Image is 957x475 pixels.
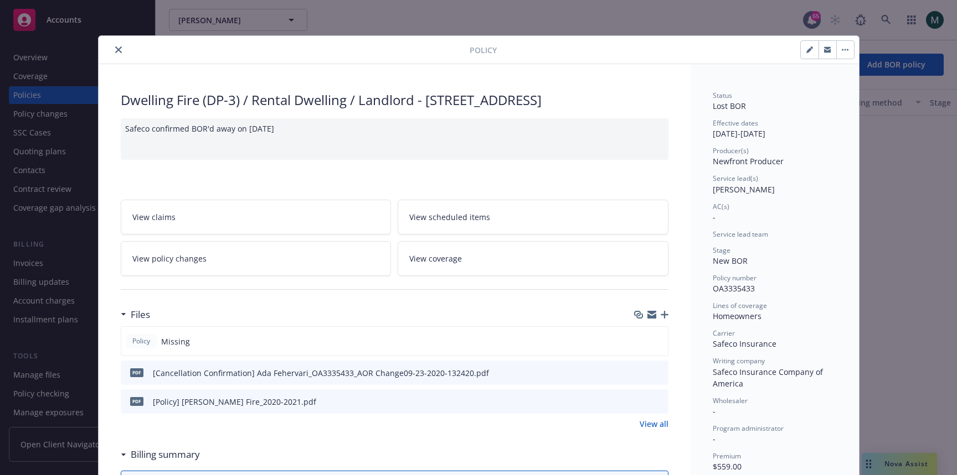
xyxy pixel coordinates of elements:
[713,356,765,366] span: Writing company
[132,211,176,223] span: View claims
[161,336,190,347] span: Missing
[713,212,716,222] span: -
[409,211,490,223] span: View scheduled items
[130,368,143,377] span: pdf
[713,255,748,266] span: New BOR
[713,246,730,255] span: Stage
[713,406,716,416] span: -
[713,310,837,322] div: Homeowners
[713,434,716,444] span: -
[713,424,784,433] span: Program administrator
[713,273,757,283] span: Policy number
[713,146,749,155] span: Producer(s)
[398,241,668,276] a: View coverage
[713,396,748,405] span: Wholesaler
[713,118,837,139] div: [DATE] - [DATE]
[713,101,746,111] span: Lost BOR
[130,336,152,346] span: Policy
[713,461,742,472] span: $559.00
[636,367,645,379] button: download file
[132,253,207,264] span: View policy changes
[713,283,755,294] span: OA3335433
[409,253,462,264] span: View coverage
[153,396,316,408] div: [Policy] [PERSON_NAME] Fire_2020-2021.pdf
[654,367,664,379] button: preview file
[713,91,732,100] span: Status
[121,447,200,462] div: Billing summary
[713,202,729,211] span: AC(s)
[121,200,392,234] a: View claims
[112,43,125,56] button: close
[121,307,150,322] div: Files
[153,367,489,379] div: [Cancellation Confirmation] Ada Fehervari_OA3335433_AOR Change09-23-2020-132420.pdf
[130,397,143,405] span: pdf
[121,91,668,109] div: Dwelling Fire (DP-3) / Rental Dwelling / Landlord - [STREET_ADDRESS]
[713,229,768,239] span: Service lead team
[713,301,767,310] span: Lines of coverage
[713,184,775,195] span: [PERSON_NAME]
[636,396,645,408] button: download file
[640,418,668,430] a: View all
[713,156,784,166] span: Newfront Producer
[713,367,825,389] span: Safeco Insurance Company of America
[121,241,392,276] a: View policy changes
[121,118,668,160] div: Safeco confirmed BOR'd away on [DATE]
[131,307,150,322] h3: Files
[131,447,200,462] h3: Billing summary
[654,396,664,408] button: preview file
[470,44,497,56] span: Policy
[713,174,758,183] span: Service lead(s)
[713,451,741,461] span: Premium
[398,200,668,234] a: View scheduled items
[713,328,735,338] span: Carrier
[713,338,776,349] span: Safeco Insurance
[713,118,758,128] span: Effective dates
